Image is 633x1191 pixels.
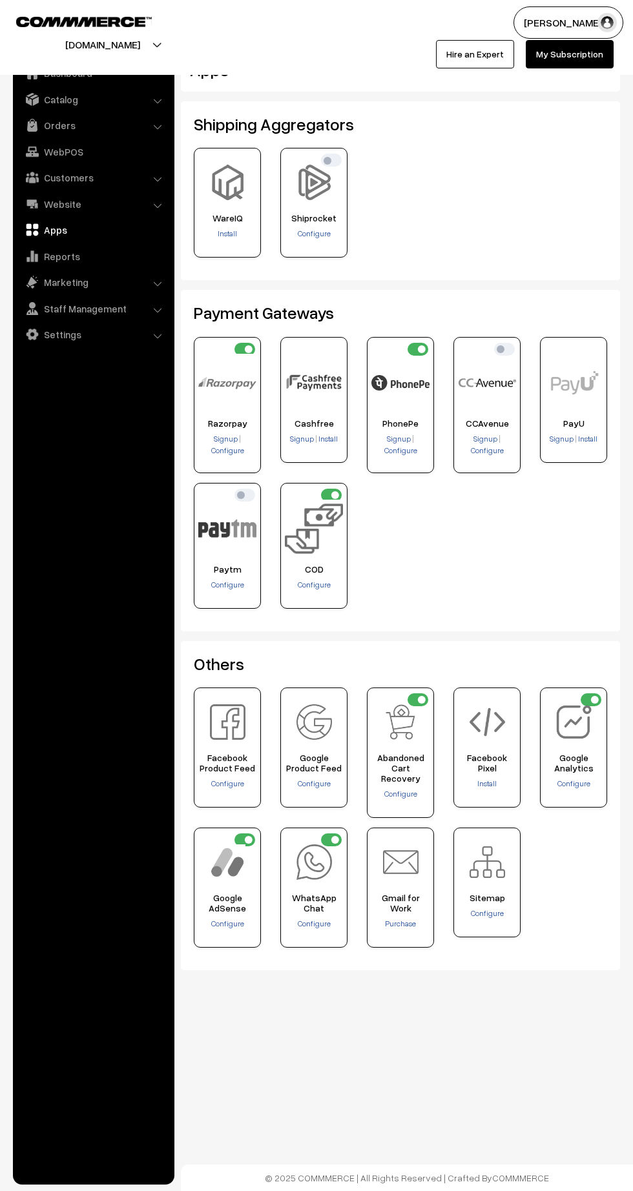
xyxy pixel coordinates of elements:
[290,434,315,443] a: Signup
[194,114,607,134] h2: Shipping Aggregators
[211,779,244,788] a: Configure
[477,779,497,788] a: Install
[470,704,505,740] img: Facebook Pixel
[198,418,256,429] span: Razorpay
[211,445,244,455] a: Configure
[471,445,504,455] a: Configure
[470,844,505,880] img: Sitemap
[545,433,603,446] div: |
[371,893,430,913] span: Gmail for Work
[285,564,343,575] span: COD
[371,354,430,412] img: PhonePe
[298,580,331,589] span: Configure
[290,434,314,443] span: Signup
[211,580,244,589] a: Configure
[16,140,170,163] a: WebPOS
[211,919,244,928] a: Configure
[210,844,245,880] img: Google AdSense
[285,500,343,558] img: COD
[550,434,575,443] a: Signup
[16,270,170,294] a: Marketing
[181,1165,633,1191] footer: © 2025 COMMMERCE | All Rights Reserved | Crafted By
[198,893,256,913] span: Google AdSense
[545,354,603,412] img: PayU
[298,229,331,238] a: Configure
[214,434,238,443] span: Signup
[371,753,430,784] span: Abandoned Cart Recovery
[383,844,419,880] img: Gmail for Work
[458,354,516,412] img: CCAvenue
[556,704,592,740] img: Google Analytics
[285,893,343,913] span: WhatsApp Chat
[198,564,256,575] span: Paytm
[458,418,516,429] span: CCAvenue
[550,434,574,443] span: Signup
[298,919,331,928] a: Configure
[296,844,332,880] img: WhatsApp Chat
[545,753,603,773] span: Google Analytics
[16,192,170,216] a: Website
[473,434,499,443] a: Signup
[16,166,170,189] a: Customers
[371,418,430,429] span: PhonePe
[16,88,170,111] a: Catalog
[298,779,331,788] a: Configure
[458,753,516,773] span: Facebook Pixel
[16,218,170,241] a: Apps
[16,13,129,28] a: COMMMERCE
[20,28,185,61] button: [DOMAIN_NAME]
[218,229,237,238] a: Install
[545,418,603,429] span: PayU
[214,434,239,443] a: Signup
[492,1172,549,1183] a: COMMMERCE
[514,6,623,39] button: [PERSON_NAME]
[285,213,343,223] span: Shiprocket
[194,654,607,674] h2: Others
[318,434,338,443] span: Install
[557,779,590,788] a: Configure
[458,893,516,903] span: Sitemap
[526,40,614,68] a: My Subscription
[16,114,170,137] a: Orders
[387,434,411,443] span: Signup
[198,753,256,773] span: Facebook Product Feed
[371,433,430,456] div: |
[194,303,607,323] h2: Payment Gateways
[383,704,419,740] img: Abandoned Cart Recovery
[473,434,497,443] span: Signup
[317,434,338,443] a: Install
[385,919,416,928] a: Purchase
[436,40,514,68] a: Hire an Expert
[285,354,343,412] img: Cashfree
[210,704,245,740] img: Facebook Product Feed
[198,354,256,412] img: Razorpay
[16,245,170,268] a: Reports
[597,13,617,32] img: user
[16,323,170,346] a: Settings
[384,445,417,455] a: Configure
[471,908,504,918] a: Configure
[198,213,256,223] span: WareIQ
[384,789,417,799] a: Configure
[285,418,343,429] span: Cashfree
[16,297,170,320] a: Staff Management
[210,165,245,200] img: WareIQ
[16,17,152,26] img: COMMMERCE
[296,704,332,740] img: Google Product Feed
[198,500,256,558] img: Paytm
[285,753,343,773] span: Google Product Feed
